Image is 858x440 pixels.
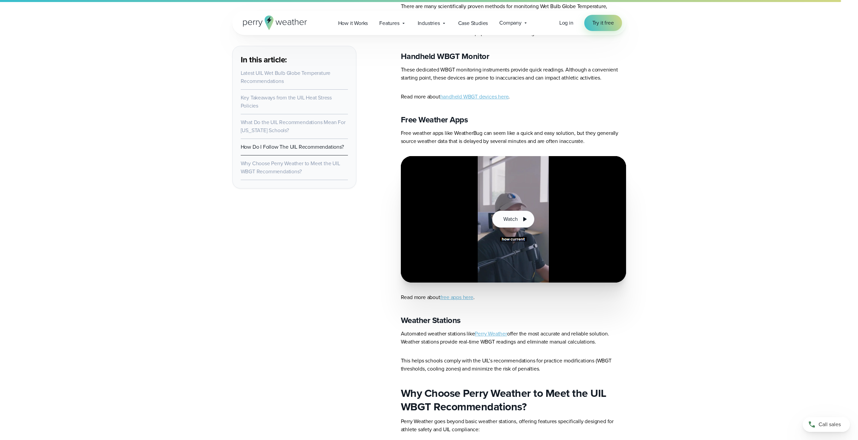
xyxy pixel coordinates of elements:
[401,93,626,101] p: Read more about .
[440,93,509,100] a: handheld WBGT devices here
[401,385,606,415] strong: Why Choose Perry Weather to Meet the UIL WBGT Recommendations?
[440,293,473,301] a: free apps here
[418,19,440,27] span: Industries
[503,215,517,223] span: Watch
[499,19,522,27] span: Company
[241,94,332,110] a: Key Takeaways from the UIL Heat Stress Policies
[401,330,626,346] p: Automated weather stations like offer the most accurate and reliable solution. Weather stations p...
[241,143,344,151] a: How Do I Follow The UIL Recommendations?
[241,54,348,65] h3: In this article:
[241,159,340,175] a: Why Choose Perry Weather to Meet the UIL WBGT Recommendations?
[819,420,841,429] span: Call sales
[401,51,626,62] h3: Handheld WBGT Monitor
[401,293,626,301] p: Read more about .
[475,330,507,338] a: Perry Weather
[401,114,626,125] h3: Free Weather Apps
[401,2,626,19] p: There are many scientifically proven methods for monitoring Wet Bulb Globe Temperature, allowing ...
[401,315,626,326] h3: Weather Stations
[584,15,622,31] a: Try it free
[559,19,573,27] a: Log in
[401,66,626,82] p: These dedicated WBGT monitoring instruments provide quick readings. Although a convenient startin...
[458,19,488,27] span: Case Studies
[241,69,331,85] a: Latest UIL Wet Bulb Globe Temperature Recommendations
[401,417,626,434] p: Perry Weather goes beyond basic weather stations, offering features specifically designed for ath...
[452,16,494,30] a: Case Studies
[401,357,626,373] p: This helps schools comply with the UIL’s recommendations for practice modifications (WBGT thresho...
[401,129,626,145] p: Free weather apps like WeatherBug can seem like a quick and easy solution, but they generally sou...
[332,16,374,30] a: How it Works
[241,118,346,134] a: What Do the UIL Recommendations Mean For [US_STATE] Schools?
[803,417,850,432] a: Call sales
[338,19,368,27] span: How it Works
[379,19,399,27] span: Features
[492,211,534,228] button: Watch
[592,19,614,27] span: Try it free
